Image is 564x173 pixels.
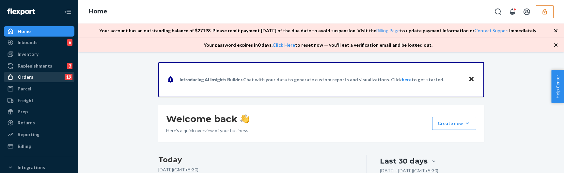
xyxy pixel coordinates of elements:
[84,2,113,21] ol: breadcrumbs
[4,141,74,151] a: Billing
[506,5,519,18] button: Open notifications
[61,5,74,18] button: Close Navigation
[4,61,74,71] a: Replenishments3
[204,42,432,48] p: Your password expires in 0 days . to reset now — you'll get a verification email and be logged out.
[158,166,353,173] p: [DATE] ( GMT+5:30 )
[4,118,74,128] a: Returns
[18,143,31,149] div: Billing
[4,72,74,82] a: Orders19
[180,76,444,83] p: Chat with your data to generate custom reports and visualizations. Click to get started.
[166,113,249,125] h1: Welcome back
[18,131,39,138] div: Reporting
[99,27,537,34] p: Your account has an outstanding balance of $ 27198 . Please remit payment [DATE] of the due date ...
[520,5,533,18] button: Open account menu
[4,37,74,48] a: Inbounds6
[18,28,31,35] div: Home
[18,119,35,126] div: Returns
[18,86,31,92] div: Parcel
[551,70,564,103] button: Help Center
[240,114,249,123] img: hand-wave emoji
[475,28,509,33] a: Contact Support
[376,28,400,33] a: Billing Page
[273,42,295,48] a: Click Here
[402,77,412,82] a: here
[18,164,45,171] div: Integrations
[158,155,353,165] h3: Today
[4,84,74,94] a: Parcel
[4,26,74,37] a: Home
[4,49,74,59] a: Inventory
[4,129,74,140] a: Reporting
[432,117,476,130] button: Create new
[18,108,28,115] div: Prep
[4,95,74,106] a: Freight
[492,5,505,18] button: Open Search Box
[18,51,39,57] div: Inventory
[166,127,249,134] p: Here’s a quick overview of your business
[65,74,72,80] div: 19
[4,162,74,173] button: Integrations
[18,63,52,69] div: Replenishments
[67,63,72,69] div: 3
[18,39,38,46] div: Inbounds
[89,8,107,15] a: Home
[67,39,72,46] div: 6
[467,75,476,84] button: Close
[380,156,428,166] div: Last 30 days
[18,97,34,104] div: Freight
[180,77,243,82] span: Introducing AI Insights Builder.
[18,74,33,80] div: Orders
[4,106,74,117] a: Prep
[7,8,35,15] img: Flexport logo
